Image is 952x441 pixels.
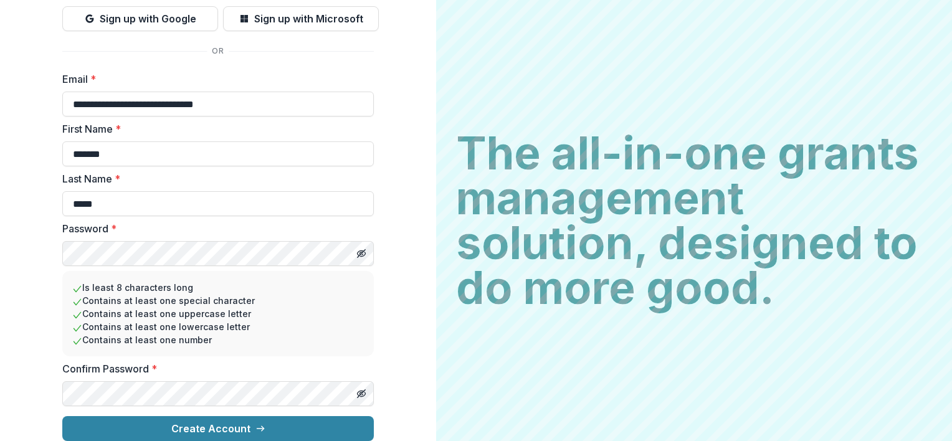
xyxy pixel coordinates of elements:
label: Last Name [62,171,366,186]
button: Sign up with Google [62,6,218,31]
li: Contains at least one uppercase letter [72,307,364,320]
button: Toggle password visibility [351,244,371,263]
button: Create Account [62,416,374,441]
label: Confirm Password [62,361,366,376]
li: Contains at least one lowercase letter [72,320,364,333]
label: Password [62,221,366,236]
li: Contains at least one number [72,333,364,346]
button: Toggle password visibility [351,384,371,404]
label: Email [62,72,366,87]
li: Is least 8 characters long [72,281,364,294]
li: Contains at least one special character [72,294,364,307]
button: Sign up with Microsoft [223,6,379,31]
label: First Name [62,121,366,136]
